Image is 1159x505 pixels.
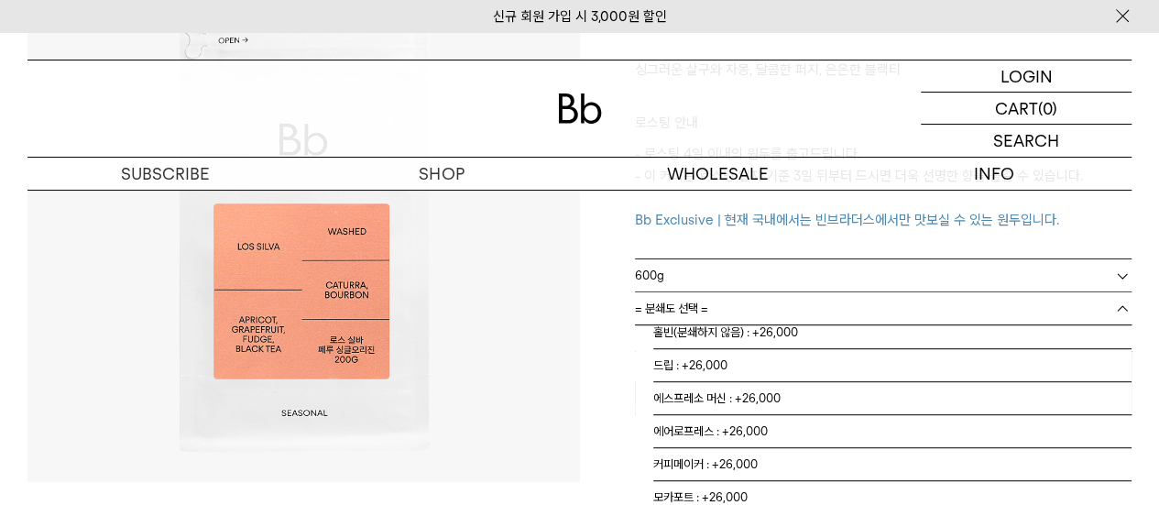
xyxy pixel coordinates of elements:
[653,448,1132,481] li: 커피메이커 : +26,000
[856,158,1132,190] p: INFO
[653,382,1132,415] li: 에스프레소 머신 : +26,000
[27,158,303,190] a: SUBSCRIBE
[995,93,1038,124] p: CART
[993,125,1059,157] p: SEARCH
[493,8,667,25] a: 신규 회원 가입 시 3,000원 할인
[1038,93,1057,124] p: (0)
[921,93,1132,125] a: CART (0)
[653,349,1132,382] li: 드립 : +26,000
[303,158,579,190] a: SHOP
[653,316,1132,349] li: 홀빈(분쇄하지 않음) : +26,000
[558,93,602,124] img: 로고
[653,415,1132,448] li: 에어로프레스 : +26,000
[921,60,1132,93] a: LOGIN
[635,259,664,291] span: 600g
[635,212,1059,228] span: Bb Exclusive | 현재 국내에서는 빈브라더스에서만 맛보실 수 있는 원두입니다.
[580,158,856,190] p: WHOLESALE
[635,292,708,324] span: = 분쇄도 선택 =
[1000,60,1053,92] p: LOGIN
